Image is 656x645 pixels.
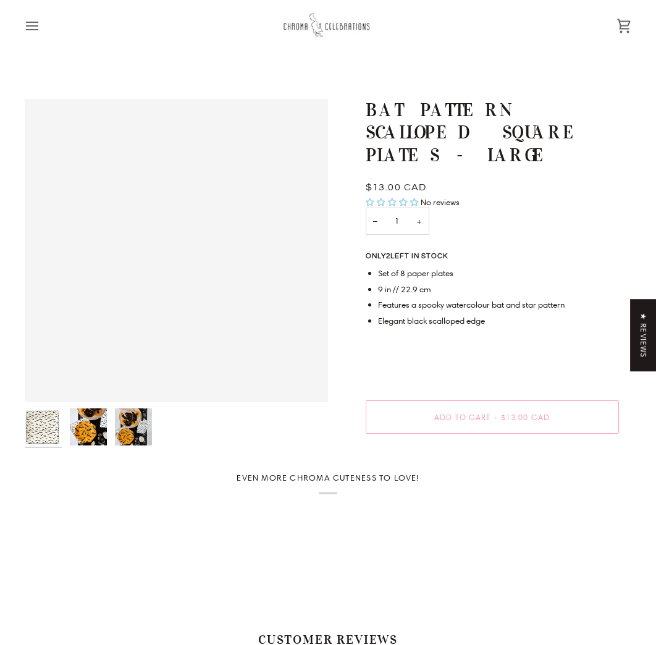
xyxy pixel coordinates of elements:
img: Bat Pattern Scalloped Square Plates - Large [115,408,152,445]
span: 2 [386,253,390,259]
span: Add to Cart [434,412,490,422]
input: Quantity [366,208,429,234]
img: Chroma Celebrations [282,9,374,42]
span: $13.00 CAD [366,182,427,192]
li: Set of 8 paper plates [378,267,619,279]
button: Increase quantity [409,208,429,234]
button: Decrease quantity [366,208,385,234]
button: Add to Cart [366,400,619,434]
h2: Even more Chroma cuteness to love! [25,473,631,494]
span: Only left in stock [366,253,454,260]
span: $13.00 CAD [501,412,550,422]
span: • [491,412,501,422]
h1: Bat Pattern Scalloped Square Plates - Large [366,99,610,166]
img: Bat Pattern Scalloped Square Plates - Large [25,408,62,445]
div: Bat Pattern Scalloped Square Plates - Large [25,99,328,402]
img: Bat Pattern Scalloped Square Plates - Large [70,408,107,445]
li: Features a spooky watercolour bat and star pattern [378,298,619,311]
span: No reviews [421,196,460,208]
li: Elegant black scalloped edge [378,314,619,327]
li: 9 in // 22.9 cm [378,283,619,295]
